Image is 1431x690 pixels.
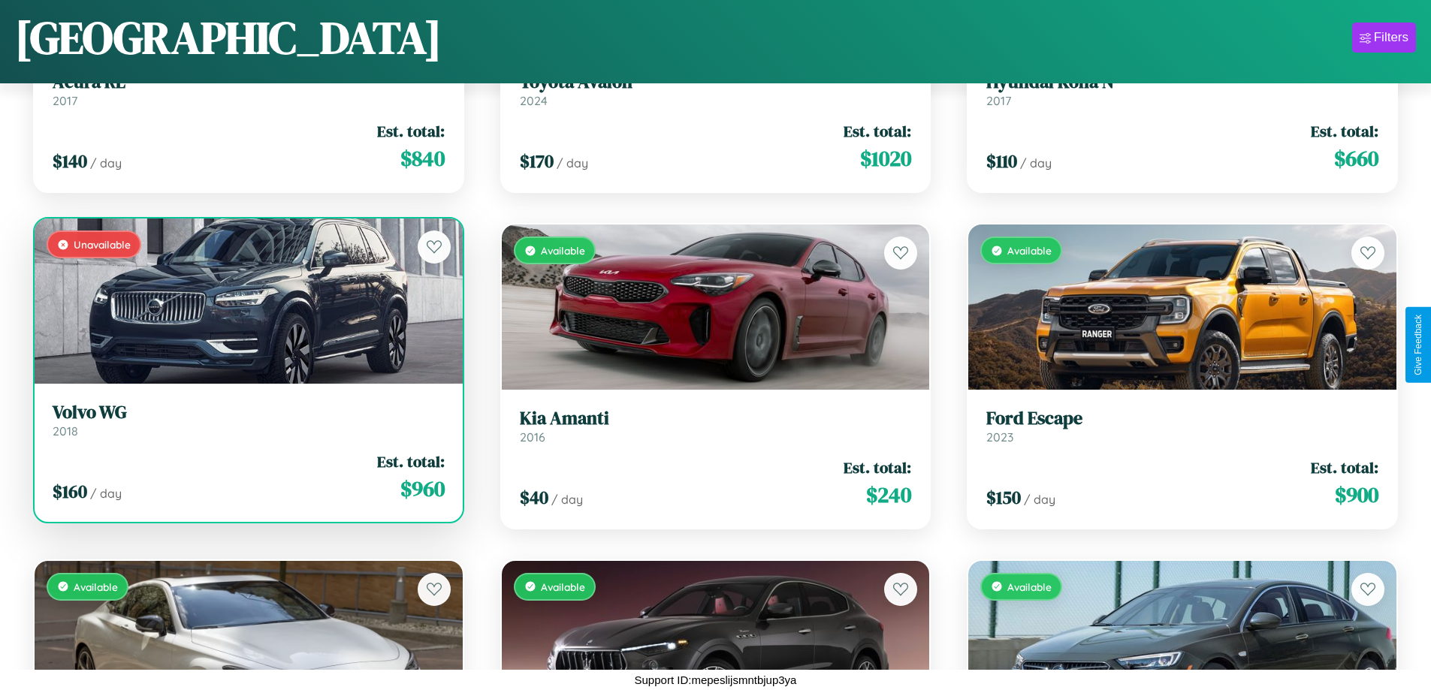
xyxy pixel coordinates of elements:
span: / day [90,155,122,170]
span: Available [541,244,585,257]
span: $ 150 [986,485,1021,510]
h1: [GEOGRAPHIC_DATA] [15,7,442,68]
span: $ 140 [53,149,87,173]
span: 2024 [520,93,548,108]
span: Est. total: [377,120,445,142]
span: / day [1020,155,1052,170]
span: 2016 [520,429,545,444]
h3: Volvo WG [53,402,445,423]
span: $ 960 [400,474,445,504]
span: 2017 [986,93,1011,108]
a: Ford Escape2023 [986,408,1378,444]
span: 2023 [986,429,1013,444]
p: Support ID: mepeslijsmntbjup3ya [635,670,797,690]
span: $ 1020 [860,143,911,173]
h3: Ford Escape [986,408,1378,429]
span: 2017 [53,93,77,108]
span: $ 160 [53,479,87,504]
span: $ 40 [520,485,548,510]
span: $ 240 [866,480,911,510]
span: Available [1007,244,1052,257]
div: Filters [1374,30,1408,45]
button: Filters [1352,23,1416,53]
span: Available [74,580,118,593]
span: Available [1007,580,1052,593]
span: Unavailable [74,238,131,251]
span: $ 110 [986,149,1017,173]
a: Acura RL2017 [53,71,445,108]
span: / day [557,155,588,170]
a: Hyundai Kona N2017 [986,71,1378,108]
span: Est. total: [1311,120,1378,142]
a: Toyota Avalon2024 [520,71,912,108]
span: Est. total: [844,456,911,478]
span: 2018 [53,423,78,438]
span: $ 170 [520,149,554,173]
span: $ 900 [1335,480,1378,510]
span: Est. total: [844,120,911,142]
span: Available [541,580,585,593]
div: Give Feedback [1413,315,1423,375]
span: Est. total: [1311,456,1378,478]
h3: Kia Amanti [520,408,912,429]
a: Volvo WG2018 [53,402,445,438]
span: / day [1024,492,1055,507]
span: Est. total: [377,450,445,472]
span: $ 660 [1334,143,1378,173]
span: $ 840 [400,143,445,173]
span: / day [90,486,122,501]
span: / day [551,492,583,507]
a: Kia Amanti2016 [520,408,912,444]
